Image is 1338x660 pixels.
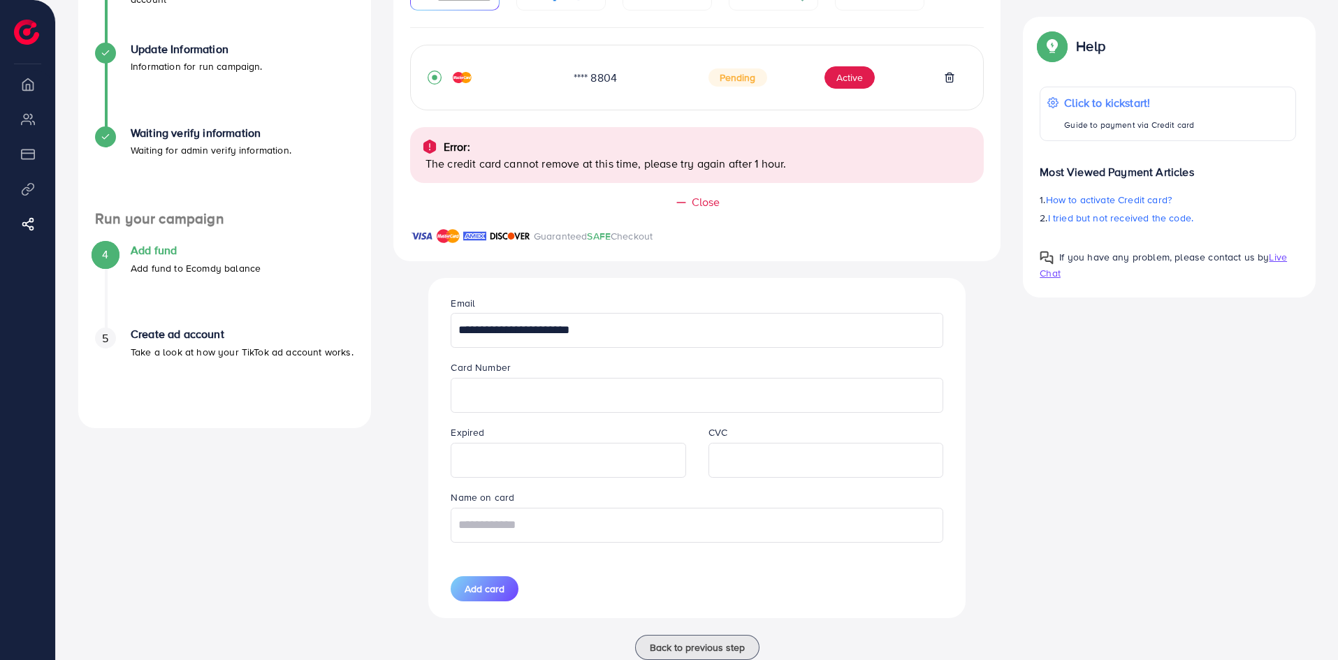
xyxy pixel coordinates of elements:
p: The credit card cannot remove at this time, please try again after 1 hour. [426,155,973,172]
img: brand [463,228,486,244]
li: Add fund [78,244,371,328]
p: Take a look at how your TikTok ad account works. [131,344,354,360]
img: brand [490,228,530,244]
span: Add card [465,582,504,596]
label: Email [451,296,475,310]
p: Waiting for admin verify information. [131,142,291,159]
p: Most Viewed Payment Articles [1040,152,1296,180]
h4: Create ad account [131,328,354,341]
h4: Run your campaign [78,210,371,228]
img: brand [437,228,460,244]
p: Error: [444,138,470,155]
label: Expired [451,425,484,439]
p: Add fund to Ecomdy balance [131,260,261,277]
img: Popup guide [1040,251,1054,265]
iframe: Secure card number input frame [458,380,935,411]
h4: Add fund [131,244,261,257]
button: Back to previous step [635,635,759,660]
label: CVC [708,425,727,439]
p: 1. [1040,191,1296,208]
p: Click to kickstart! [1064,94,1194,111]
span: Back to previous step [650,640,745,654]
p: Help [1076,38,1105,54]
span: I tried but not received the code. [1048,211,1193,225]
p: 2. [1040,210,1296,226]
button: Add card [451,576,518,601]
img: alert [421,138,438,155]
li: Waiting verify information [78,126,371,210]
li: Create ad account [78,328,371,411]
button: Active [824,66,875,89]
img: logo [14,20,39,45]
iframe: Secure expiration date input frame [458,445,678,476]
li: Update Information [78,43,371,126]
label: Name on card [451,490,514,504]
img: Popup guide [1040,34,1065,59]
p: Guide to payment via Credit card [1064,117,1194,133]
label: Card Number [451,360,511,374]
span: Pending [708,68,767,87]
span: 5 [102,330,108,346]
img: brand [410,228,433,244]
span: If you have any problem, please contact us by [1059,250,1269,264]
img: credit [453,72,472,83]
h4: Update Information [131,43,263,56]
span: How to activate Credit card? [1046,193,1172,207]
p: Information for run campaign. [131,58,263,75]
span: Close [692,194,720,210]
iframe: Secure CVC input frame [716,445,936,476]
iframe: Chat [1279,597,1328,650]
h4: Waiting verify information [131,126,291,140]
p: Guaranteed Checkout [534,228,653,244]
svg: record circle [428,71,442,85]
span: SAFE [587,229,611,243]
span: 4 [102,247,108,263]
